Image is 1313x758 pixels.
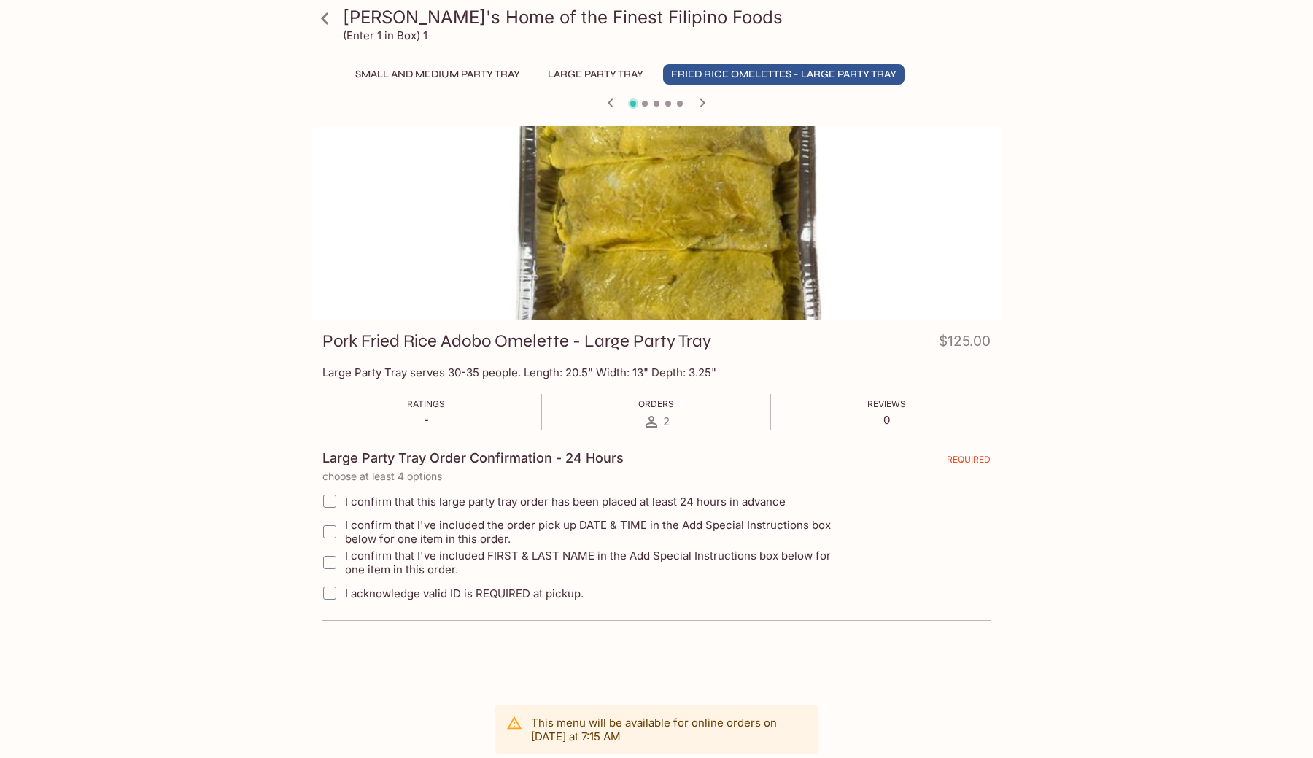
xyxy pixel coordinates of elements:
[345,518,851,546] span: I confirm that l've included the order pick up DATE & TIME in the Add Special Instructions box be...
[345,495,786,508] span: I confirm that this large party tray order has been placed at least 24 hours in advance
[947,454,991,471] span: REQUIRED
[867,398,906,409] span: Reviews
[345,549,851,576] span: I confirm that I've included FIRST & LAST NAME in the Add Special Instructions box below for one ...
[322,366,991,379] p: Large Party Tray serves 30-35 people. Length: 20.5" Width: 13" Depth: 3.25"
[407,413,445,427] p: -
[322,330,711,352] h3: Pork Fried Rice Adobo Omelette - Large Party Tray
[540,64,651,85] button: Large Party Tray
[343,28,427,42] p: (Enter 1 in Box) 1
[939,330,991,358] h4: $125.00
[407,398,445,409] span: Ratings
[312,126,1001,320] div: Pork Fried Rice Adobo Omelette - Large Party Tray
[663,64,905,85] button: Fried Rice Omelettes - Large Party Tray
[343,6,995,28] h3: [PERSON_NAME]'s Home of the Finest Filipino Foods
[322,471,991,482] p: choose at least 4 options
[322,450,624,466] h4: Large Party Tray Order Confirmation - 24 Hours
[867,413,906,427] p: 0
[531,716,807,743] p: This menu will be available for online orders on [DATE] at 7:15 AM
[347,64,528,85] button: Small and Medium Party Tray
[663,414,670,428] span: 2
[638,398,674,409] span: Orders
[345,587,584,600] span: I acknowledge valid ID is REQUIRED at pickup.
